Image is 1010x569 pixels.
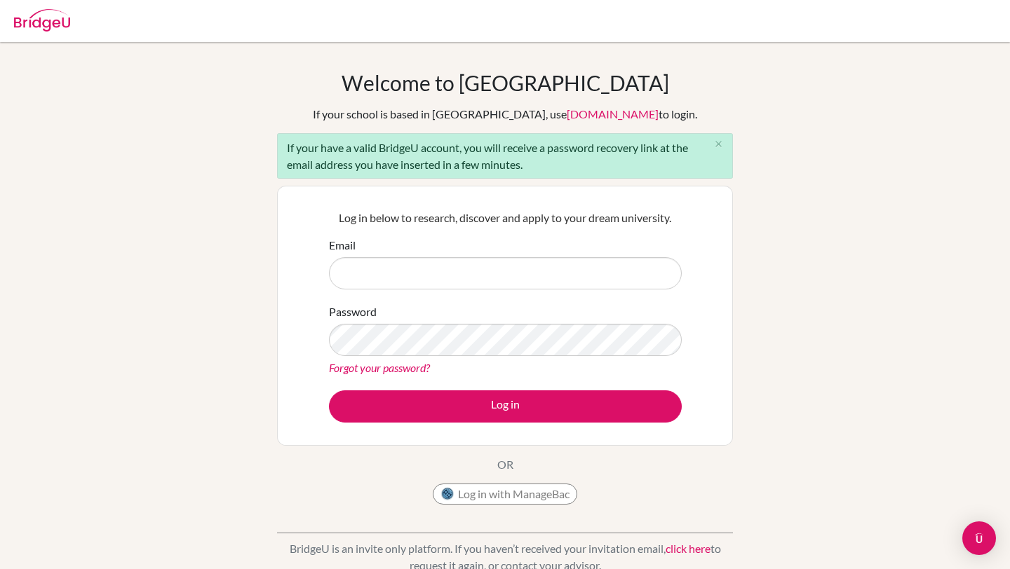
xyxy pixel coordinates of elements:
h1: Welcome to [GEOGRAPHIC_DATA] [342,70,669,95]
button: Log in [329,390,682,423]
a: [DOMAIN_NAME] [567,107,659,121]
button: Close [704,134,732,155]
a: click here [666,542,711,555]
div: Open Intercom Messenger [962,521,996,555]
label: Email [329,237,356,254]
label: Password [329,303,377,320]
button: Log in with ManageBac [433,484,577,505]
p: Log in below to research, discover and apply to your dream university. [329,210,682,226]
i: close [713,139,724,149]
img: Bridge-U [14,9,70,32]
p: OR [497,456,513,473]
a: Forgot your password? [329,361,430,374]
div: If your have a valid BridgeU account, you will receive a password recovery link at the email addr... [277,133,733,179]
div: If your school is based in [GEOGRAPHIC_DATA], use to login. [313,106,697,123]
